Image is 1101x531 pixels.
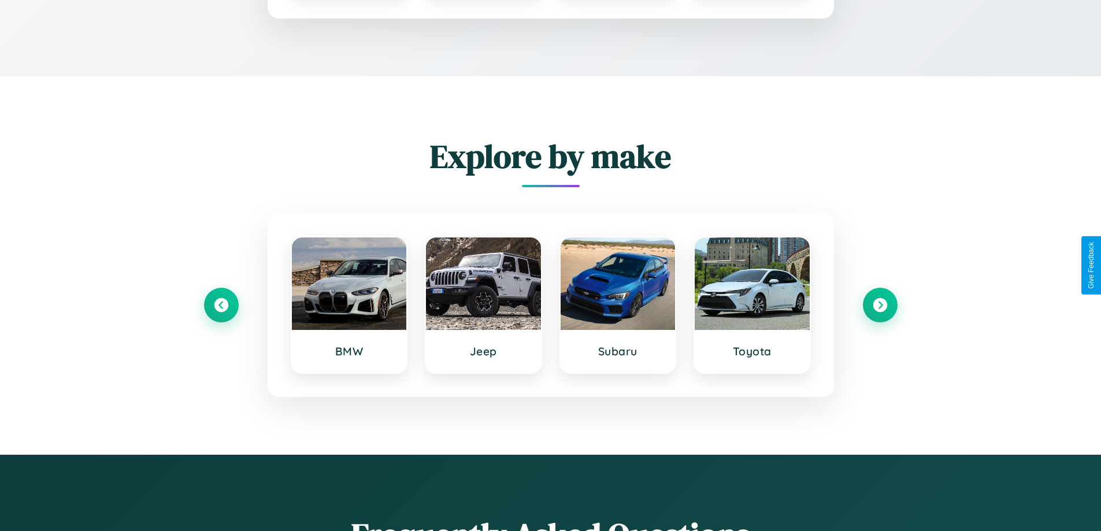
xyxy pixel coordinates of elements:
[572,344,664,358] h3: Subaru
[1087,242,1095,289] div: Give Feedback
[303,344,395,358] h3: BMW
[438,344,529,358] h3: Jeep
[706,344,798,358] h3: Toyota
[204,134,898,179] h2: Explore by make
